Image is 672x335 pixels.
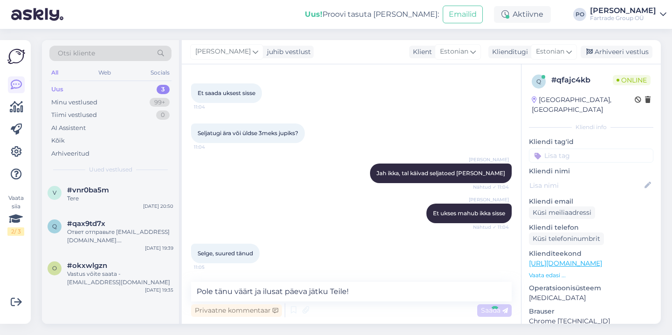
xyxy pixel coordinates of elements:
[58,48,95,58] span: Otsi kliente
[67,228,173,245] div: Ответ отправьте [EMAIL_ADDRESS][DOMAIN_NAME]. [GEOGRAPHIC_DATA]
[529,223,653,232] p: Kliendi telefon
[305,10,322,19] b: Uus!
[67,194,173,203] div: Tere
[529,259,602,267] a: [URL][DOMAIN_NAME]
[51,136,65,145] div: Kõik
[198,250,253,257] span: Selge, suured tänud
[590,14,656,22] div: Fartrade Group OÜ
[590,7,656,14] div: [PERSON_NAME]
[409,47,432,57] div: Klient
[51,98,97,107] div: Minu vestlused
[529,307,653,316] p: Brauser
[143,203,173,210] div: [DATE] 20:50
[194,264,229,271] span: 11:05
[529,249,653,259] p: Klienditeekond
[590,7,666,22] a: [PERSON_NAME]Fartrade Group OÜ
[156,110,170,120] div: 0
[51,110,97,120] div: Tiimi vestlused
[67,186,109,194] span: #vnr0ba5m
[573,8,586,21] div: PO
[473,224,509,231] span: Nähtud ✓ 11:04
[529,123,653,131] div: Kliendi info
[96,67,113,79] div: Web
[49,67,60,79] div: All
[536,47,564,57] span: Estonian
[195,47,251,57] span: [PERSON_NAME]
[67,261,107,270] span: #okxwlgzn
[529,271,653,280] p: Vaata edasi ...
[581,46,652,58] div: Arhiveeri vestlus
[7,194,24,236] div: Vaata siia
[551,75,613,86] div: # qfajc4kb
[529,293,653,303] p: [MEDICAL_DATA]
[52,223,57,230] span: q
[536,78,541,85] span: q
[7,48,25,65] img: Askly Logo
[51,123,86,133] div: AI Assistent
[488,47,528,57] div: Klienditugi
[440,47,468,57] span: Estonian
[529,197,653,206] p: Kliendi email
[443,6,483,23] button: Emailid
[529,316,653,326] p: Chrome [TECHNICAL_ID]
[529,206,595,219] div: Küsi meiliaadressi
[198,130,298,137] span: Seljatugi ära või üldse 3meks jupiks?
[52,265,57,272] span: o
[532,95,635,115] div: [GEOGRAPHIC_DATA], [GEOGRAPHIC_DATA]
[194,144,229,150] span: 11:04
[613,75,651,85] span: Online
[53,189,56,196] span: v
[529,149,653,163] input: Lisa tag
[469,156,509,163] span: [PERSON_NAME]
[149,67,171,79] div: Socials
[494,6,551,23] div: Aktiivne
[194,103,229,110] span: 11:04
[469,196,509,203] span: [PERSON_NAME]
[473,184,509,191] span: Nähtud ✓ 11:04
[263,47,311,57] div: juhib vestlust
[433,210,505,217] span: Et ukses mahub ikka sisse
[529,283,653,293] p: Operatsioonisüsteem
[145,245,173,252] div: [DATE] 19:39
[529,232,604,245] div: Küsi telefoninumbrit
[150,98,170,107] div: 99+
[67,219,105,228] span: #qax9td7x
[529,166,653,176] p: Kliendi nimi
[89,165,132,174] span: Uued vestlused
[198,89,255,96] span: Et saada uksest sisse
[157,85,170,94] div: 3
[51,149,89,158] div: Arhiveeritud
[67,270,173,287] div: Vastus võite saata - [EMAIL_ADDRESS][DOMAIN_NAME]
[145,287,173,294] div: [DATE] 19:35
[305,9,439,20] div: Proovi tasuta [PERSON_NAME]:
[529,180,643,191] input: Lisa nimi
[529,137,653,147] p: Kliendi tag'id
[51,85,63,94] div: Uus
[7,227,24,236] div: 2 / 3
[377,170,505,177] span: Jah ikka, tal käivad seljatoed [PERSON_NAME]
